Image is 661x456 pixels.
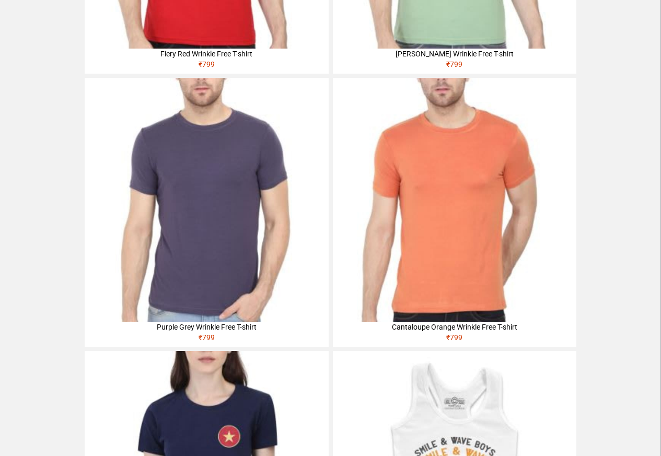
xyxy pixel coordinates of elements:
[85,322,328,332] div: Purple Grey Wrinkle Free T-shirt
[85,332,328,347] div: ₹ 799
[85,59,328,74] div: ₹ 799
[85,78,328,321] img: 4M6A2168-320x320.jpg
[85,49,328,59] div: Fiery Red Wrinkle Free T-shirt
[333,78,576,321] img: 4M6A2241-320x320.jpg
[333,59,576,74] div: ₹ 799
[333,49,576,59] div: [PERSON_NAME] Wrinkle Free T-shirt
[85,78,328,346] a: Purple Grey Wrinkle Free T-shirt₹799
[333,332,576,347] div: ₹ 799
[333,322,576,332] div: Cantaloupe Orange Wrinkle Free T-shirt
[333,78,576,346] a: Cantaloupe Orange Wrinkle Free T-shirt₹799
